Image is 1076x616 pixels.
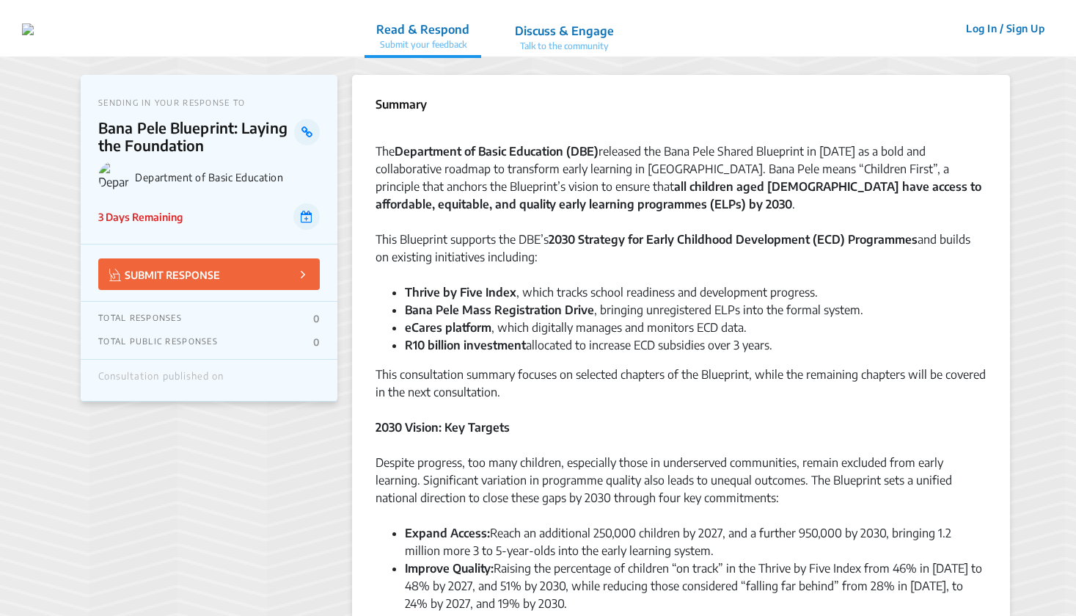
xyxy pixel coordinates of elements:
p: Submit your feedback [376,38,469,51]
button: SUBMIT RESPONSE [98,258,320,290]
p: Department of Basic Education [135,171,320,184]
div: Consultation published on [98,371,224,390]
div: This Blueprint supports the DBE’s and builds on existing initiatives including: [376,231,987,283]
strong: Expand Access: [405,526,490,540]
p: Read & Respond [376,21,469,38]
img: dd3pie1mb9brh0krhk3z0xmyy6e5 [22,23,34,35]
img: Department of Basic Education logo [98,162,129,192]
p: 0 [313,336,320,348]
p: 0 [313,313,320,325]
strong: all children aged [DEMOGRAPHIC_DATA] have access to affordable, equitable, and quality early lear... [376,179,981,211]
p: 3 Days Remaining [98,209,183,225]
li: , which digitally manages and monitors ECD data. [405,319,987,336]
div: Despite progress, too many children, especially those in underserved communities, remain excluded... [376,454,987,524]
li: Raising the percentage of children “on track” in the Thrive by Five Index from 46% in [DATE] to 4... [405,559,987,612]
p: SENDING IN YOUR RESPONSE TO [98,98,320,107]
strong: Improve Quality: [405,561,494,576]
strong: eCares platform [405,320,491,335]
li: allocated to increase ECD subsidies over 3 years. [405,336,987,354]
strong: Bana Pele Mass Registration Drive [405,302,594,317]
li: , bringing unregistered ELPs into the formal system. [405,301,987,319]
div: The released the Bana Pele Shared Blueprint in [DATE] as a bold and collaborative roadmap to tran... [376,142,987,231]
p: SUBMIT RESPONSE [109,266,220,283]
p: Bana Pele Blueprint: Laying the Foundation [98,119,294,154]
p: Summary [376,95,427,113]
p: TOTAL PUBLIC RESPONSES [98,336,218,348]
strong: Thrive by Five Index [405,285,516,300]
strong: R10 billion [405,338,461,352]
p: Discuss & Engage [515,22,614,40]
li: , which tracks school readiness and development progress. [405,283,987,301]
button: Log In / Sign Up [956,17,1054,40]
strong: investment [464,338,526,352]
strong: Department of Basic Education (DBE) [395,144,599,159]
strong: 2030 Strategy for Early Childhood Development (ECD) Programmes [549,232,918,247]
li: Reach an additional 250,000 children by 2027, and a further 950,000 by 2030, bringing 1.2 million... [405,524,987,559]
p: Talk to the community [515,40,614,53]
strong: 2030 Vision: Key Targets [376,420,510,435]
img: Vector.jpg [109,269,121,281]
p: TOTAL RESPONSES [98,313,182,325]
div: This consultation summary focuses on selected chapters of the Blueprint, while the remaining chap... [376,366,987,418]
